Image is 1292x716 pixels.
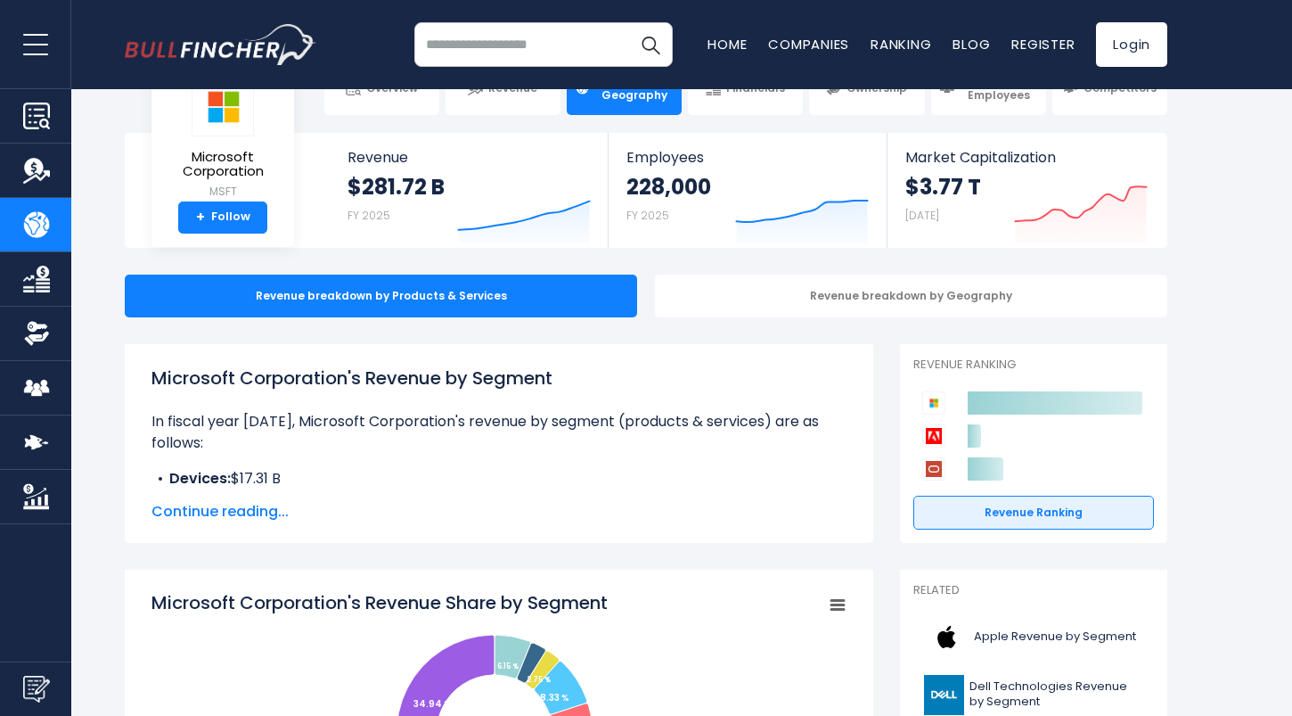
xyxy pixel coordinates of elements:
[1011,35,1075,53] a: Register
[540,691,569,704] tspan: 8.33 %
[913,358,1154,373] p: Revenue Ranking
[196,210,205,226] strong: +
[23,320,50,347] img: Ownership
[1083,81,1157,95] span: Competitors
[905,208,939,223] small: [DATE]
[348,173,445,201] strong: $281.72 B
[960,74,1038,102] span: CEO Salary / Employees
[922,457,945,481] img: Oracle Corporation competitors logo
[151,501,846,523] span: Continue reading...
[655,275,1167,317] div: Revenue breakdown by Geography
[151,365,846,391] h1: Microsoft Corporation's Revenue by Segment
[924,675,964,715] img: DELL logo
[527,675,551,685] tspan: 2.75 %
[974,630,1136,645] span: Apple Revenue by Segment
[913,583,1154,598] p: Related
[626,208,669,223] small: FY 2025
[366,81,418,95] span: Overview
[768,35,849,53] a: Companies
[953,35,990,53] a: Blog
[922,424,945,448] img: Adobe competitors logo
[922,391,945,415] img: Microsoft Corporation competitors logo
[413,697,452,711] tspan: 34.94 %
[330,133,609,248] a: Revenue $281.72 B FY 2025
[488,81,537,95] span: Revenue
[924,617,969,657] img: AAPL logo
[628,22,673,67] button: Search
[497,662,519,671] tspan: 6.15 %
[913,496,1154,530] a: Revenue Ranking
[165,76,281,202] a: Microsoft Corporation MSFT
[125,24,316,65] img: bullfincher logo
[905,149,1148,166] span: Market Capitalization
[595,74,674,102] span: Product / Geography
[166,150,280,179] span: Microsoft Corporation
[178,202,267,234] a: +Follow
[871,35,931,53] a: Ranking
[913,613,1154,662] a: Apple Revenue by Segment
[169,468,231,489] b: Devices:
[151,590,608,615] tspan: Microsoft Corporation's Revenue Share by Segment
[166,184,280,200] small: MSFT
[846,81,907,95] span: Ownership
[626,149,868,166] span: Employees
[969,679,1143,710] span: Dell Technologies Revenue by Segment
[348,208,390,223] small: FY 2025
[707,35,747,53] a: Home
[151,468,846,490] li: $17.31 B
[887,133,1165,248] a: Market Capitalization $3.77 T [DATE]
[726,81,785,95] span: Financials
[609,133,886,248] a: Employees 228,000 FY 2025
[905,173,981,201] strong: $3.77 T
[151,411,846,454] p: In fiscal year [DATE], Microsoft Corporation's revenue by segment (products & services) are as fo...
[125,24,316,65] a: Go to homepage
[626,173,711,201] strong: 228,000
[125,275,637,317] div: Revenue breakdown by Products & Services
[1096,22,1167,67] a: Login
[348,149,591,166] span: Revenue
